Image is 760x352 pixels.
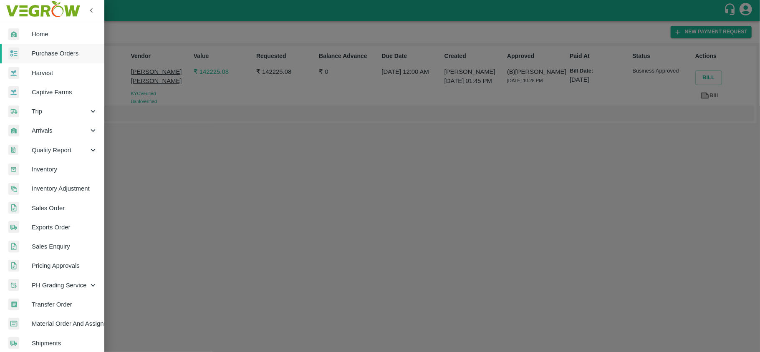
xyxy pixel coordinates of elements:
[8,221,19,233] img: shipments
[32,242,98,251] span: Sales Enquiry
[8,163,19,176] img: whInventory
[8,145,18,155] img: qualityReport
[32,107,88,116] span: Trip
[8,48,19,60] img: reciept
[8,125,19,137] img: whArrival
[32,68,98,78] span: Harvest
[8,183,19,195] img: inventory
[8,86,19,98] img: harvest
[8,28,19,40] img: whArrival
[32,49,98,58] span: Purchase Orders
[32,261,98,270] span: Pricing Approvals
[32,319,98,328] span: Material Order And Assignment
[32,281,88,290] span: PH Grading Service
[32,223,98,232] span: Exports Order
[32,204,98,213] span: Sales Order
[8,260,19,272] img: sales
[8,67,19,79] img: harvest
[8,318,19,330] img: centralMaterial
[8,106,19,118] img: delivery
[32,300,98,309] span: Transfer Order
[8,299,19,311] img: whTransfer
[32,88,98,97] span: Captive Farms
[8,241,19,253] img: sales
[8,202,19,214] img: sales
[8,337,19,349] img: shipments
[32,126,88,135] span: Arrivals
[32,30,98,39] span: Home
[32,146,88,155] span: Quality Report
[32,165,98,174] span: Inventory
[32,184,98,193] span: Inventory Adjustment
[8,279,19,291] img: whTracker
[32,339,98,348] span: Shipments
